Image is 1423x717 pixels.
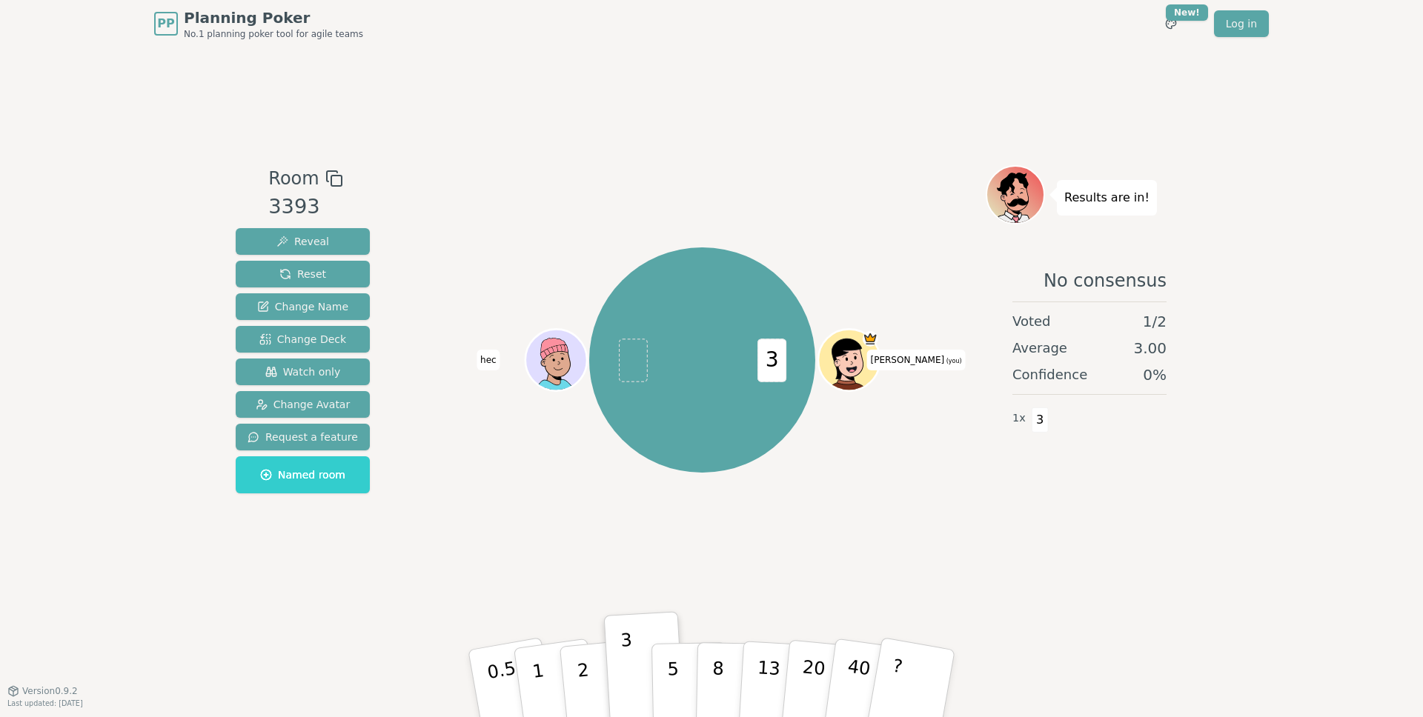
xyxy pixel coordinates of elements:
[1143,364,1167,385] span: 0 %
[236,456,370,493] button: Named room
[7,685,78,697] button: Version0.9.2
[236,228,370,255] button: Reveal
[260,467,345,482] span: Named room
[1133,338,1167,358] span: 3.00
[1044,269,1167,293] span: No consensus
[257,299,348,314] span: Change Name
[820,331,878,389] button: Click to change your avatar
[236,391,370,418] button: Change Avatar
[276,234,329,249] span: Reveal
[1158,10,1184,37] button: New!
[236,261,370,287] button: Reset
[1012,311,1051,332] span: Voted
[248,430,358,444] span: Request a feature
[1012,410,1026,427] span: 1 x
[259,332,346,347] span: Change Deck
[1064,187,1150,208] p: Results are in!
[867,350,966,370] span: Click to change your name
[256,397,351,412] span: Change Avatar
[268,165,319,192] span: Room
[1166,4,1208,21] div: New!
[7,699,83,707] span: Last updated: [DATE]
[862,331,878,347] span: Daniel is the host
[944,358,962,364] span: (you)
[236,424,370,450] button: Request a feature
[22,685,78,697] span: Version 0.9.2
[1032,407,1049,433] span: 3
[236,293,370,320] button: Change Name
[1012,364,1087,385] span: Confidence
[184,28,363,40] span: No.1 planning poker tool for agile teams
[620,630,637,710] p: 3
[1143,311,1167,332] span: 1 / 2
[157,15,174,33] span: PP
[184,7,363,28] span: Planning Poker
[236,358,370,385] button: Watch only
[1012,338,1067,358] span: Average
[1214,10,1269,37] a: Log in
[236,326,370,353] button: Change Deck
[265,364,341,379] span: Watch only
[154,7,363,40] a: PPPlanning PokerNo.1 planning poker tool for agile teams
[268,192,342,222] div: 3393
[477,350,500,370] span: Click to change your name
[279,267,326,281] span: Reset
[757,339,786,382] span: 3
